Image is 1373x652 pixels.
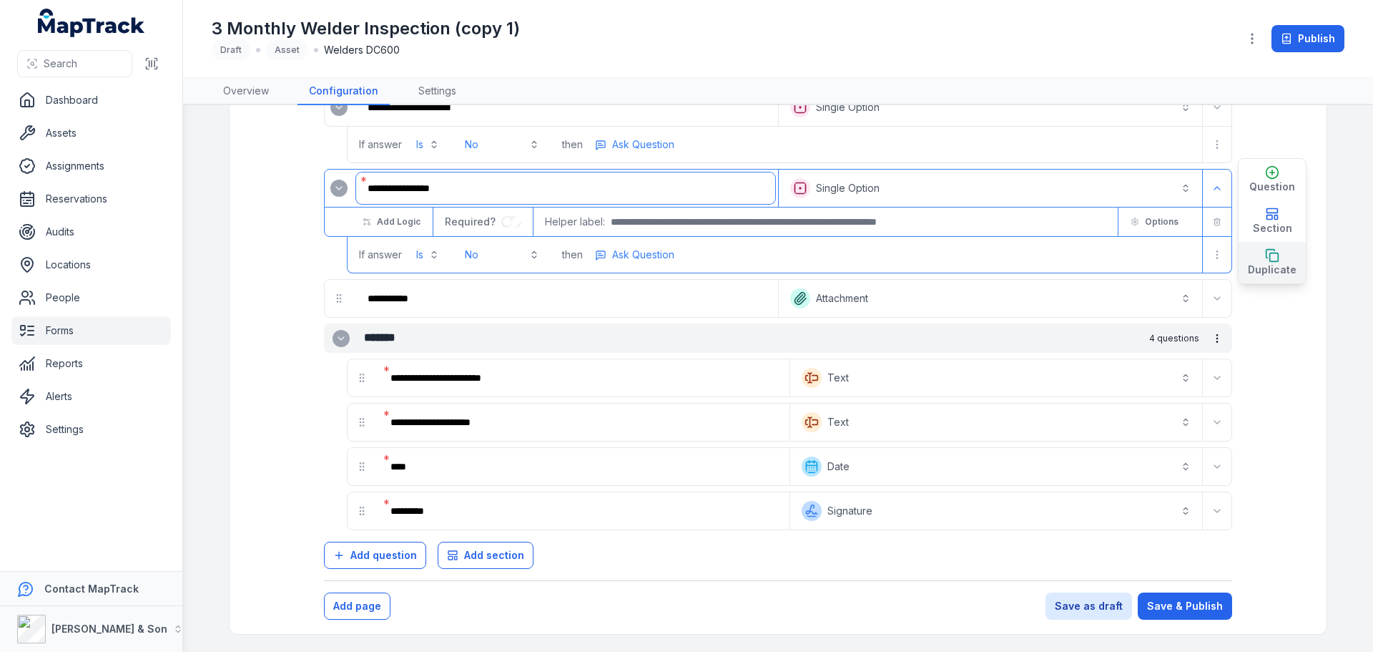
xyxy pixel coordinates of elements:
button: Add Logic [353,210,430,234]
button: No [456,132,548,157]
strong: Contact MapTrack [44,583,139,595]
a: Assets [11,119,171,147]
button: Date [793,451,1199,482]
button: more-detail [589,244,681,266]
span: If answer [359,248,402,262]
button: Section [1239,200,1306,242]
div: :r1o3:-form-item-label [379,495,787,527]
div: :r1ul:-form-item-label [325,93,353,122]
span: Add Logic [377,216,420,228]
button: Text [793,407,1199,438]
button: Expand [1206,96,1229,119]
button: more-detail [1205,326,1229,351]
div: drag [348,452,376,481]
button: Save as draft [1045,593,1132,620]
button: Add page [324,593,390,620]
button: No [456,242,548,268]
div: :r1nt:-form-item-label [379,451,787,482]
strong: [PERSON_NAME] & Son [51,623,167,635]
a: Settings [11,415,171,444]
button: Is [408,132,448,157]
svg: drag [356,505,368,517]
span: 4 questions [1149,333,1199,344]
button: Expand [1206,177,1229,200]
div: Draft [212,40,250,60]
button: Add section [438,542,533,569]
span: then [562,248,583,262]
input: :r1ve:-form-item-label [501,216,521,228]
span: If answer [359,137,402,152]
div: drag [348,497,376,525]
div: drag [348,364,376,392]
span: then [562,137,583,152]
button: more-detail [1206,133,1229,156]
div: :r1n7:-form-item-label [356,283,775,314]
button: Single Option [782,92,1199,123]
a: Overview [212,78,280,105]
button: Question [1239,159,1306,200]
div: :r1um:-form-item-label [356,92,775,123]
button: Duplicate [1239,242,1306,283]
div: :r1nh:-form-item-label [379,362,787,394]
button: Publish [1271,25,1344,52]
a: Configuration [297,78,390,105]
a: MapTrack [38,9,145,37]
button: Save & Publish [1138,593,1232,620]
a: Alerts [11,382,171,411]
button: Options [1121,210,1188,234]
button: more-detail [589,134,681,155]
button: Expand [1206,455,1229,478]
div: Asset [266,40,308,60]
a: Locations [11,250,171,279]
span: Required? [445,215,501,228]
button: Attachment [782,283,1199,314]
span: Add question [350,548,417,563]
span: Ask Question [612,248,674,262]
button: Expand [333,330,350,347]
span: Welders DC600 [324,43,400,57]
span: Question [1249,180,1295,194]
a: Assignments [11,152,171,180]
span: Add section [464,548,524,563]
button: more-detail [1206,243,1229,266]
span: Options [1145,216,1178,228]
span: Section [1253,221,1292,235]
span: Helper label: [545,215,605,229]
svg: drag [333,293,345,304]
button: Signature [793,495,1199,527]
svg: drag [356,417,368,428]
div: drag [348,408,376,437]
a: People [11,283,171,312]
a: Audits [11,218,171,246]
button: Expand [1206,366,1229,389]
span: Duplicate [1248,263,1296,277]
div: :r1v9:-form-item-label [356,172,775,204]
svg: drag [356,372,368,384]
svg: drag [356,461,368,472]
span: Ask Question [612,137,674,152]
button: Single Option [782,172,1199,204]
button: Text [793,362,1199,394]
a: Forms [11,316,171,345]
button: Add question [324,542,426,569]
span: Search [44,57,77,71]
button: Expand [1206,411,1229,434]
button: Expand [330,180,348,197]
button: Expand [1206,500,1229,522]
button: Expand [330,99,348,116]
a: Reservations [11,185,171,213]
button: Search [17,50,132,77]
h1: 3 Monthly Welder Inspection (copy 1) [212,17,520,40]
div: :r1nn:-form-item-label [379,407,787,438]
button: Is [408,242,448,268]
button: Expand [1206,287,1229,310]
a: Dashboard [11,86,171,115]
a: Reports [11,349,171,378]
div: drag [325,284,353,313]
div: :r1v8:-form-item-label [325,174,353,203]
a: Settings [407,78,468,105]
